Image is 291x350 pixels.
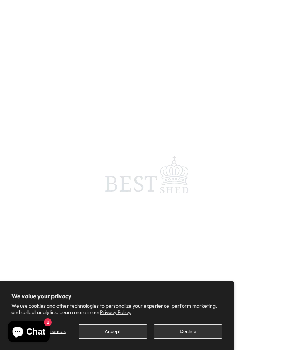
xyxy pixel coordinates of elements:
p: We use cookies and other technologies to personalize your experience, perform marketing, and coll... [11,303,222,316]
button: Decline [154,324,222,339]
a: Privacy Policy. [100,309,131,316]
inbox-online-store-chat: Shopify online store chat [6,321,52,344]
h2: We value your privacy [11,293,222,299]
button: Accept [79,324,147,339]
